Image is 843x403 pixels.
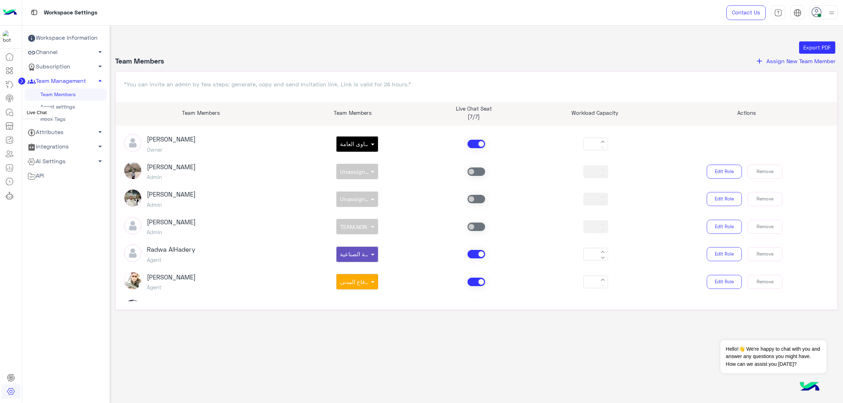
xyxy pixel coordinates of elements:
[147,191,196,198] h3: [PERSON_NAME]
[124,244,142,262] img: defaultAdmin.png
[96,77,104,85] span: arrow_drop_up
[827,8,836,17] img: profile
[25,88,107,101] a: Team Members
[147,201,196,208] h5: Admin
[115,57,164,66] h4: Team Members
[720,340,826,373] span: Hello!👋 We're happy to chat with you and answer any questions you might have. How can we assist y...
[96,62,104,71] span: arrow_drop_down
[707,192,742,206] button: Edit Role
[340,278,407,285] span: قسم السلامة والدفاع المدنى
[726,5,766,20] a: Contact Us
[540,109,650,117] p: Workload Capacity
[147,246,195,253] h3: Radwa AlHadery
[661,109,832,117] p: Actions
[147,163,196,171] h3: [PERSON_NAME]
[124,189,142,207] img: picture
[96,157,104,165] span: arrow_drop_down
[707,247,742,261] button: Edit Role
[707,220,742,234] button: Edit Role
[147,284,196,290] h5: Agent
[707,275,742,289] button: Edit Role
[25,140,107,154] a: Integrations
[147,229,196,235] h5: Admin
[147,301,187,309] h3: Amr Shaaban
[418,113,529,121] p: (7/7)
[147,136,196,143] h3: [PERSON_NAME]
[297,109,408,117] p: Team Members
[124,134,142,152] img: defaultAdmin.png
[124,272,142,290] img: ACg8ocICVSlGC2Tm-VTIJnmy9fffVj-c4i8zXYHXPj2iEvEz7dMELd4H=s96-c
[116,109,287,117] p: Team Members
[147,174,196,180] h5: Admin
[124,162,142,179] img: picture
[418,105,529,113] p: Live Chat Seat
[27,171,44,180] span: API
[747,220,783,234] button: Remove
[755,57,764,65] i: add
[3,31,15,43] img: 110260793960483
[803,44,831,51] span: Export PDF
[25,113,107,125] a: Inbox Tags
[707,165,742,179] button: Edit Role
[124,299,142,317] img: ACg8ocLAQ2RDOZWCU-cwGw3d5AC4tqYKxemZ4blupssMaCqhLny-Jte6jA=s96-c
[44,8,97,18] p: Workspace Settings
[147,257,195,263] h5: Agent
[753,57,838,66] button: addAssign New Team Member
[21,107,52,118] div: Live Chat
[25,154,107,169] a: AI Settings
[25,125,107,140] a: Attributes
[96,142,104,151] span: arrow_drop_down
[147,273,196,281] h3: [PERSON_NAME]
[25,31,107,45] a: Workspace Information
[96,128,104,136] span: arrow_drop_down
[25,101,107,113] a: Agent settings
[774,9,782,17] img: tab
[25,74,107,88] a: Team Management
[25,45,107,60] a: Channel
[799,41,835,54] button: Export PDF
[25,169,107,183] a: API
[797,375,822,399] img: hulul-logo.png
[771,5,785,20] a: tab
[766,58,836,64] span: Assign New Team Member
[793,9,802,17] img: tab
[25,60,107,74] a: Subscription
[147,146,196,153] h5: Owner
[30,8,39,17] img: tab
[747,275,783,289] button: Remove
[124,217,142,234] img: defaultAdmin.png
[747,192,783,206] button: Remove
[747,247,783,261] button: Remove
[3,5,17,20] img: Logo
[147,218,196,226] h3: [PERSON_NAME]
[747,165,783,179] button: Remove
[96,48,104,56] span: arrow_drop_down
[124,80,829,88] p: "You can invite an admin by few steps: generate, copy and send Invitation link. Link is valid for...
